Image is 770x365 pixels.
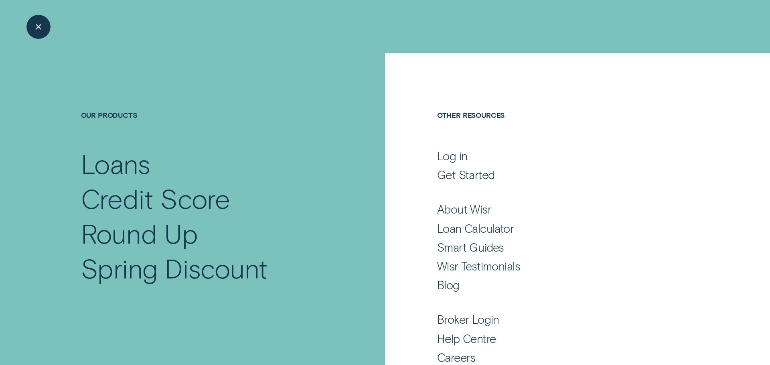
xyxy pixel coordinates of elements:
[81,146,329,181] a: Loans
[437,221,514,236] div: Loan Calculator
[81,216,329,251] a: Round Up
[81,251,267,286] div: Spring Discount
[437,221,689,236] a: Loan Calculator
[81,111,329,147] h4: Our Products
[437,202,689,216] a: About Wisr
[437,240,689,254] a: Smart Guides
[437,350,476,365] div: Careers
[437,331,689,346] a: Help Centre
[437,149,689,163] a: Log in
[26,15,51,39] button: Close Menu
[437,167,495,182] div: Get Started
[437,278,460,292] div: Blog
[437,259,520,273] div: Wisr Testimonials
[437,278,689,292] a: Blog
[437,167,689,182] a: Get Started
[81,251,329,286] a: Spring Discount
[437,312,499,327] div: Broker Login
[81,181,329,216] a: Credit Score
[437,149,468,163] div: Log in
[437,111,689,147] h4: Other Resources
[437,202,491,216] div: About Wisr
[437,331,496,346] div: Help Centre
[81,181,231,216] div: Credit Score
[81,216,198,251] div: Round Up
[81,146,150,181] div: Loans
[437,312,689,327] a: Broker Login
[437,240,504,254] div: Smart Guides
[437,350,689,365] a: Careers
[437,259,689,273] a: Wisr Testimonials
